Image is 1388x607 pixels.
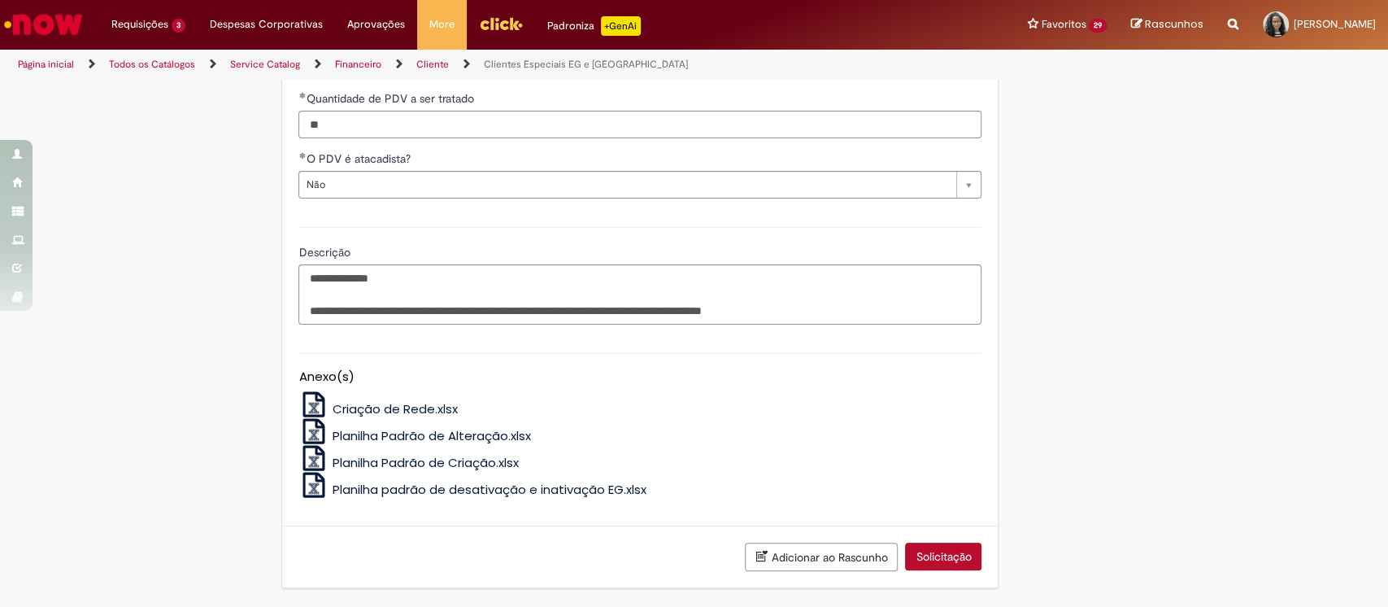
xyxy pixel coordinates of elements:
[298,427,531,444] a: Planilha Padrão de Alteração.xlsx
[479,11,523,36] img: click_logo_yellow_360x200.png
[298,400,458,417] a: Criação de Rede.xlsx
[333,427,531,444] span: Planilha Padrão de Alteração.xlsx
[111,16,168,33] span: Requisições
[109,58,195,71] a: Todos os Catálogos
[601,16,641,36] p: +GenAi
[298,370,981,384] h5: Anexo(s)
[298,454,519,471] a: Planilha Padrão de Criação.xlsx
[429,16,455,33] span: More
[905,543,981,570] button: Solicitação
[298,152,306,159] span: Obrigatório Preenchido
[1294,17,1376,31] span: [PERSON_NAME]
[484,58,688,71] a: Clientes Especiais EG e [GEOGRAPHIC_DATA]
[347,16,405,33] span: Aprovações
[210,16,323,33] span: Despesas Corporativas
[1145,16,1203,32] span: Rascunhos
[416,58,449,71] a: Cliente
[1089,19,1107,33] span: 29
[298,481,646,498] a: Planilha padrão de desativação e inativação EG.xlsx
[298,245,353,260] span: Descrição
[333,454,519,471] span: Planilha Padrão de Criação.xlsx
[745,543,898,571] button: Adicionar ao Rascunho
[306,151,413,166] span: O PDV é atacadista?
[298,111,981,138] input: Quantidade de PDV a ser tratado
[12,50,913,80] ul: Trilhas de página
[18,58,74,71] a: Página inicial
[335,58,381,71] a: Financeiro
[1041,16,1086,33] span: Favoritos
[230,58,300,71] a: Service Catalog
[306,172,948,198] span: Não
[2,8,85,41] img: ServiceNow
[306,91,476,106] span: Quantidade de PDV a ser tratado
[547,16,641,36] div: Padroniza
[172,19,185,33] span: 3
[333,481,646,498] span: Planilha padrão de desativação e inativação EG.xlsx
[298,92,306,98] span: Obrigatório Preenchido
[298,264,981,325] textarea: Descrição
[1131,17,1203,33] a: Rascunhos
[333,400,458,417] span: Criação de Rede.xlsx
